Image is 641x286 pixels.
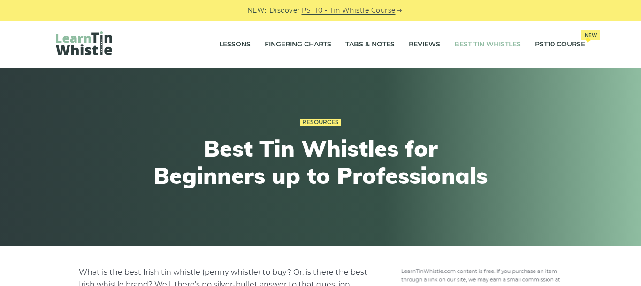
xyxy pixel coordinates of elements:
[265,33,331,56] a: Fingering Charts
[56,31,112,55] img: LearnTinWhistle.com
[454,33,521,56] a: Best Tin Whistles
[300,119,341,126] a: Resources
[535,33,585,56] a: PST10 CourseNew
[148,135,493,189] h1: Best Tin Whistles for Beginners up to Professionals
[581,30,600,40] span: New
[345,33,395,56] a: Tabs & Notes
[409,33,440,56] a: Reviews
[219,33,251,56] a: Lessons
